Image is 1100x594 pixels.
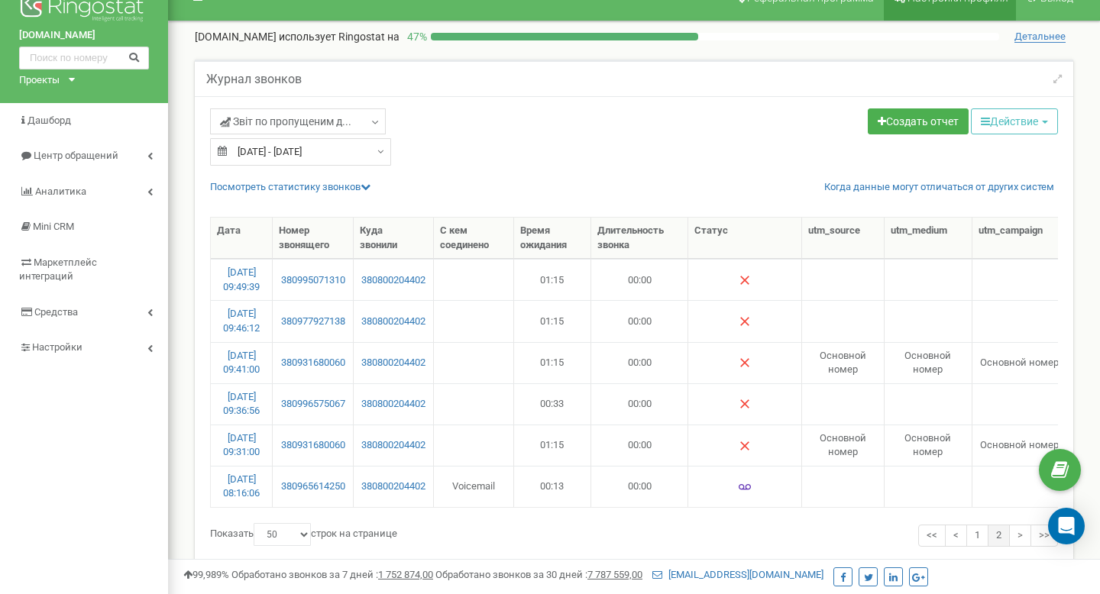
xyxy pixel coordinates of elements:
[32,341,82,353] span: Настройки
[652,569,823,580] a: [EMAIL_ADDRESS][DOMAIN_NAME]
[223,391,260,417] a: [DATE] 09:36:56
[739,481,751,493] img: Голосовая почта
[19,257,97,282] span: Маркетплейс интеграций
[19,28,149,43] a: [DOMAIN_NAME]
[802,342,884,383] td: Основной номер
[210,523,397,546] label: Показать строк на странице
[34,306,78,318] span: Средства
[231,569,433,580] span: Обработано звонков за 7 дней :
[591,300,688,341] td: 00:00
[514,383,592,425] td: 00:33
[972,342,1068,383] td: Основной номер
[223,473,260,499] a: [DATE] 08:16:06
[971,108,1058,134] button: Действие
[210,181,370,192] a: Посмотреть cтатистику звонков
[254,523,311,546] select: Показатьстрок на странице
[514,425,592,466] td: 01:15
[885,218,972,259] th: utm_medium
[918,525,946,547] a: <<
[802,218,884,259] th: utm_source
[360,438,426,453] a: 380800204402
[27,115,71,126] span: Дашборд
[514,300,592,341] td: 01:15
[514,466,592,507] td: 00:13
[966,525,988,547] a: 1
[223,308,260,334] a: [DATE] 09:46:12
[739,357,751,369] img: Нет ответа
[360,315,426,329] a: 380800204402
[360,479,426,494] a: 380800204402
[885,342,972,383] td: Основной номер
[400,29,431,44] p: 47 %
[688,218,802,259] th: Статус
[354,218,433,259] th: Куда звонили
[587,569,642,580] u: 7 787 559,00
[279,273,347,288] a: 380995071310
[1014,31,1066,43] span: Детальнее
[591,218,688,259] th: Длительность звонка
[514,342,592,383] td: 01:15
[279,315,347,329] a: 380977927138
[223,266,260,292] a: [DATE] 09:49:39
[279,31,400,43] span: использует Ringostat на
[739,315,751,328] img: Нет ответа
[591,342,688,383] td: 00:00
[591,383,688,425] td: 00:00
[739,440,751,452] img: Нет ответа
[988,525,1010,547] a: 2
[360,356,426,370] a: 380800204402
[223,432,260,458] a: [DATE] 09:31:00
[824,180,1054,195] a: Когда данные могут отличаться от других систем
[279,438,347,453] a: 380931680060
[360,273,426,288] a: 380800204402
[739,274,751,286] img: Нет ответа
[434,218,514,259] th: С кем соединено
[19,73,60,88] div: Проекты
[972,218,1068,259] th: utm_campaign
[885,425,972,466] td: Основной номер
[514,218,592,259] th: Время ожидания
[802,425,884,466] td: Основной номер
[33,221,74,232] span: Mini CRM
[945,525,967,547] a: <
[591,466,688,507] td: 00:00
[279,356,347,370] a: 380931680060
[514,259,592,300] td: 01:15
[360,397,426,412] a: 380800204402
[435,569,642,580] span: Обработано звонков за 30 дней :
[378,569,433,580] u: 1 752 874,00
[223,350,260,376] a: [DATE] 09:41:00
[273,218,354,259] th: Номер звонящего
[19,47,149,69] input: Поиск по номеру
[279,397,347,412] a: 380996575067
[220,114,351,129] span: Звіт по пропущеним д...
[868,108,969,134] a: Создать отчет
[279,479,347,494] a: 380965614250
[211,218,273,259] th: Дата
[1030,525,1058,547] a: >>
[1009,525,1031,547] a: >
[1048,508,1085,544] div: Open Intercom Messenger
[591,259,688,300] td: 00:00
[210,108,386,134] a: Звіт по пропущеним д...
[591,425,688,466] td: 00:00
[183,569,229,580] span: 99,989%
[434,466,514,507] td: Voicemail
[35,186,86,197] span: Аналитика
[195,29,400,44] p: [DOMAIN_NAME]
[34,150,118,161] span: Центр обращений
[972,425,1068,466] td: Основной номер
[739,398,751,410] img: Нет ответа
[206,73,302,86] h5: Журнал звонков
